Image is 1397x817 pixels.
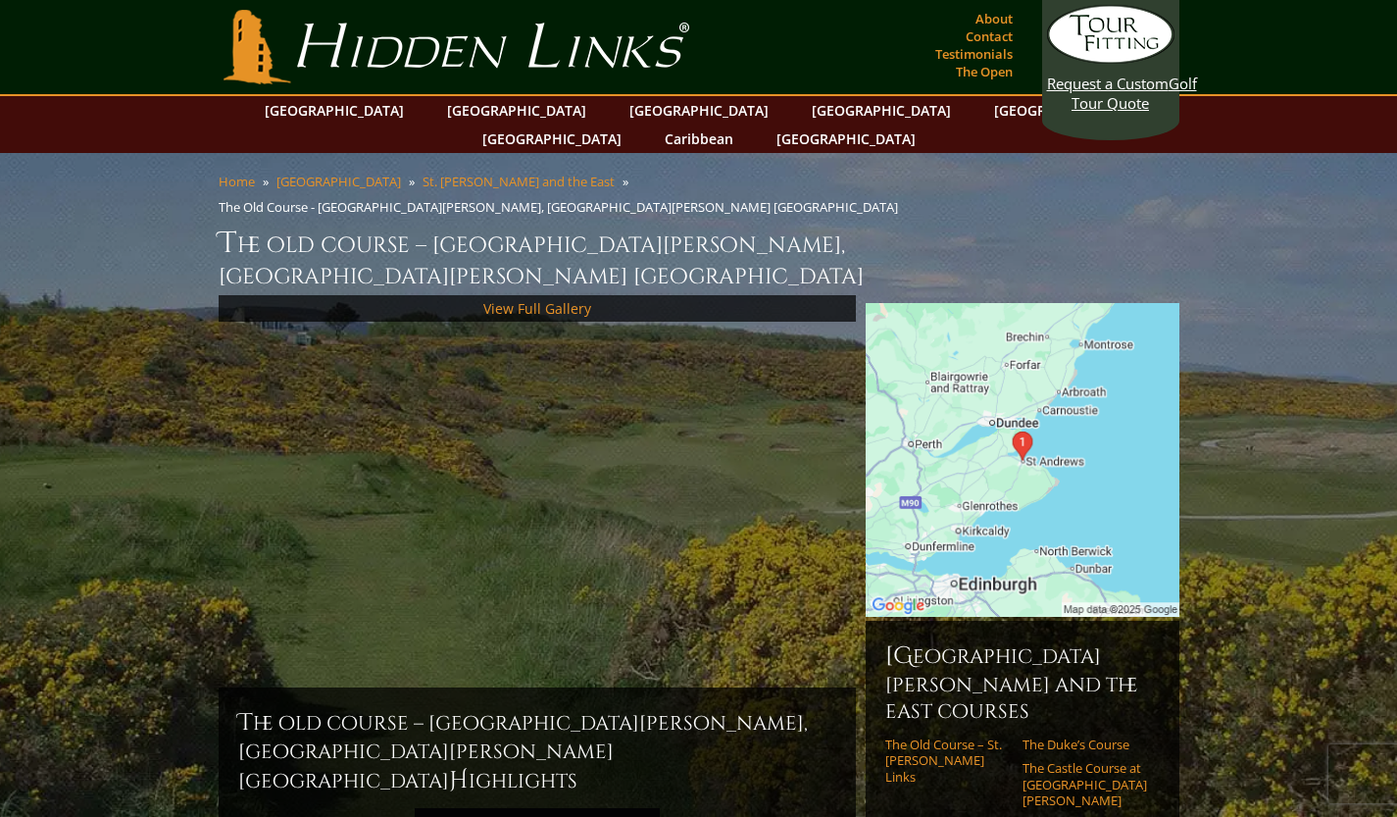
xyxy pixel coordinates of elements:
[951,58,1018,85] a: The Open
[483,299,591,318] a: View Full Gallery
[219,173,255,190] a: Home
[655,125,743,153] a: Caribbean
[1047,5,1174,113] a: Request a CustomGolf Tour Quote
[767,125,925,153] a: [GEOGRAPHIC_DATA]
[620,96,778,125] a: [GEOGRAPHIC_DATA]
[885,640,1160,725] h6: [GEOGRAPHIC_DATA][PERSON_NAME] and the East Courses
[473,125,631,153] a: [GEOGRAPHIC_DATA]
[423,173,615,190] a: St. [PERSON_NAME] and the East
[802,96,961,125] a: [GEOGRAPHIC_DATA]
[1023,760,1147,808] a: The Castle Course at [GEOGRAPHIC_DATA][PERSON_NAME]
[449,765,469,796] span: H
[1047,74,1169,93] span: Request a Custom
[1023,737,1147,752] a: The Duke’s Course
[971,5,1018,32] a: About
[255,96,414,125] a: [GEOGRAPHIC_DATA]
[276,173,401,190] a: [GEOGRAPHIC_DATA]
[930,40,1018,68] a: Testimonials
[219,198,906,216] li: The Old Course - [GEOGRAPHIC_DATA][PERSON_NAME], [GEOGRAPHIC_DATA][PERSON_NAME] [GEOGRAPHIC_DATA]
[984,96,1143,125] a: [GEOGRAPHIC_DATA]
[238,707,836,796] h2: The Old Course – [GEOGRAPHIC_DATA][PERSON_NAME], [GEOGRAPHIC_DATA][PERSON_NAME] [GEOGRAPHIC_DATA]...
[437,96,596,125] a: [GEOGRAPHIC_DATA]
[219,224,1179,291] h1: The Old Course – [GEOGRAPHIC_DATA][PERSON_NAME], [GEOGRAPHIC_DATA][PERSON_NAME] [GEOGRAPHIC_DATA]
[885,737,1010,785] a: The Old Course – St. [PERSON_NAME] Links
[866,303,1179,617] img: Google Map of St Andrews Links, St Andrews, United Kingdom
[961,23,1018,50] a: Contact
